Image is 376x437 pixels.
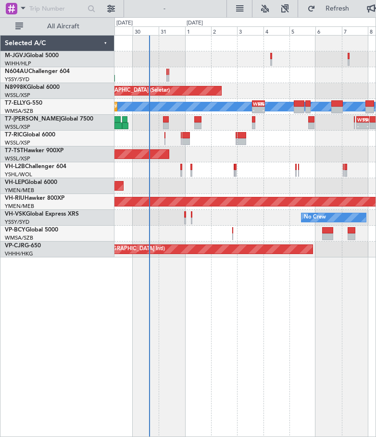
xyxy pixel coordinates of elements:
[5,155,30,162] a: WSSL/XSP
[5,116,61,122] span: T7-[PERSON_NAME]
[185,26,211,35] div: 1
[5,100,26,106] span: T7-ELLY
[5,195,25,201] span: VH-RIU
[357,117,363,122] div: WSSS
[5,211,26,217] span: VH-VSK
[5,139,30,146] a: WSSL/XSP
[363,123,369,129] div: -
[5,218,29,226] a: YSSY/SYD
[5,211,79,217] a: VH-VSKGlobal Express XRS
[5,234,33,242] a: WMSA/SZB
[159,26,185,35] div: 31
[357,123,363,129] div: -
[5,116,93,122] a: T7-[PERSON_NAME]Global 7500
[258,101,264,107] div: FACT
[317,5,358,12] span: Refresh
[5,100,42,106] a: T7-ELLYG-550
[5,69,28,74] span: N604AU
[5,227,25,233] span: VP-BCY
[211,26,237,35] div: 2
[133,26,159,35] div: 30
[5,76,29,83] a: YSSY/SYD
[315,26,341,35] div: 6
[5,203,34,210] a: YMEN/MEB
[25,23,101,30] span: All Aircraft
[289,26,315,35] div: 5
[5,60,31,67] a: WIHH/HLP
[5,123,30,131] a: WSSL/XSP
[5,148,24,154] span: T7-TST
[5,132,55,138] a: T7-RICGlobal 6000
[342,26,368,35] div: 7
[5,180,57,185] a: VH-LEPGlobal 6000
[5,108,33,115] a: WMSA/SZB
[5,243,41,249] a: VP-CJRG-650
[258,107,264,113] div: -
[11,19,104,34] button: All Aircraft
[5,180,25,185] span: VH-LEP
[363,117,369,122] div: PANC
[5,148,63,154] a: T7-TSTHawker 900XP
[107,26,133,35] div: 29
[187,19,203,27] div: [DATE]
[5,171,32,178] a: YSHL/WOL
[5,85,60,90] a: N8998KGlobal 6000
[5,227,58,233] a: VP-BCYGlobal 5000
[5,164,25,170] span: VH-L2B
[5,53,26,59] span: M-JGVJ
[5,69,70,74] a: N604AUChallenger 604
[5,243,25,249] span: VP-CJR
[253,101,259,107] div: WMSA
[5,250,33,257] a: VHHH/HKG
[237,26,263,35] div: 3
[263,26,289,35] div: 4
[303,1,361,16] button: Refresh
[304,210,326,225] div: No Crew
[5,187,34,194] a: YMEN/MEB
[5,92,30,99] a: WSSL/XSP
[253,107,259,113] div: -
[5,53,59,59] a: M-JGVJGlobal 5000
[5,195,64,201] a: VH-RIUHawker 800XP
[116,19,133,27] div: [DATE]
[29,1,85,16] input: Trip Number
[5,164,66,170] a: VH-L2BChallenger 604
[5,132,23,138] span: T7-RIC
[5,85,27,90] span: N8998K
